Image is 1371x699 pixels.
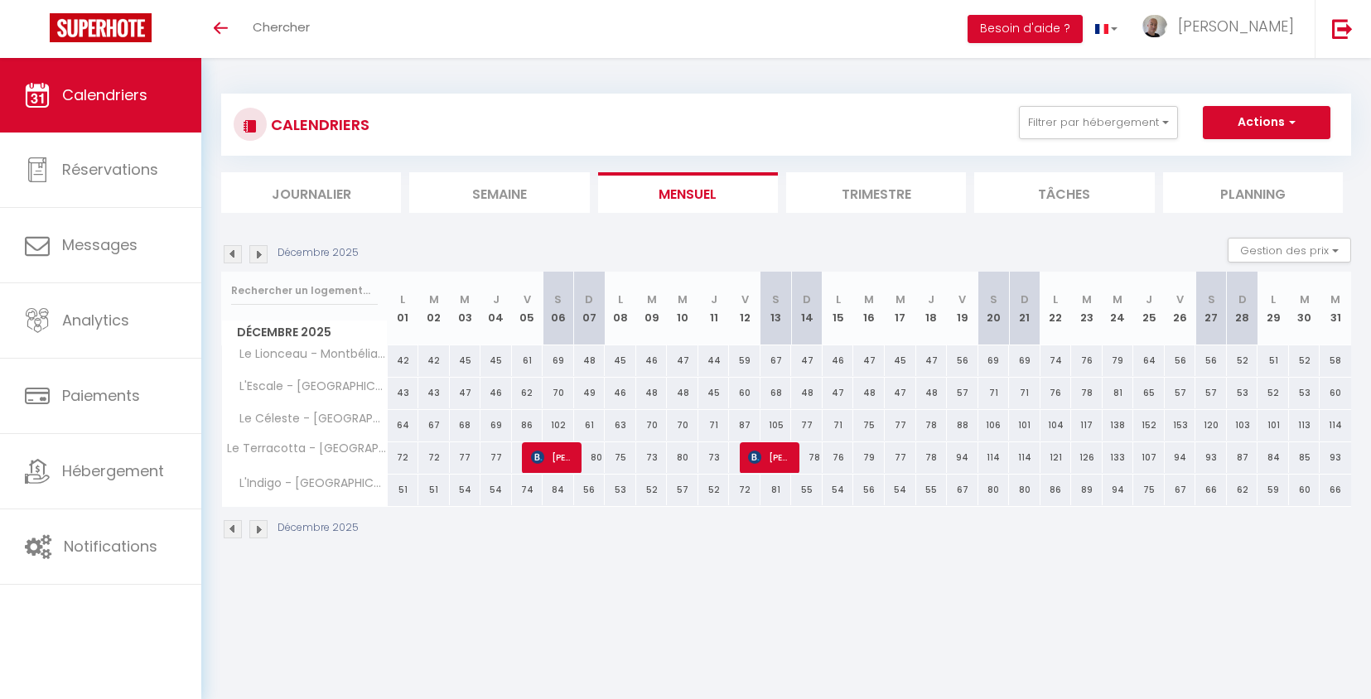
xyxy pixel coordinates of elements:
[853,272,885,345] th: 16
[231,276,378,306] input: Rechercher un logement...
[1176,292,1184,307] abbr: V
[1258,410,1289,441] div: 101
[1142,15,1167,37] img: ...
[512,475,543,505] div: 74
[450,475,481,505] div: 54
[1195,345,1227,376] div: 56
[450,378,481,408] div: 47
[224,410,390,428] span: Le Céleste - [GEOGRAPHIC_DATA]
[480,378,512,408] div: 46
[760,345,792,376] div: 67
[1227,442,1258,473] div: 87
[1289,475,1320,505] div: 60
[1009,378,1040,408] div: 71
[409,172,589,213] li: Semaine
[1133,475,1165,505] div: 75
[388,442,419,473] div: 72
[978,442,1010,473] div: 114
[1071,378,1103,408] div: 78
[512,272,543,345] th: 05
[554,292,562,307] abbr: S
[667,345,698,376] div: 47
[1332,18,1353,39] img: logout
[1165,475,1196,505] div: 67
[791,410,823,441] div: 77
[885,410,916,441] div: 77
[711,292,717,307] abbr: J
[895,292,905,307] abbr: M
[224,442,390,455] span: Le Terracotta - [GEOGRAPHIC_DATA]
[1133,378,1165,408] div: 65
[978,410,1010,441] div: 106
[50,13,152,42] img: Super Booking
[978,475,1010,505] div: 80
[1040,410,1072,441] div: 104
[928,292,934,307] abbr: J
[605,442,636,473] div: 75
[605,345,636,376] div: 45
[222,321,387,345] span: Décembre 2025
[1320,475,1351,505] div: 66
[698,378,730,408] div: 45
[388,272,419,345] th: 01
[947,442,978,473] div: 94
[460,292,470,307] abbr: M
[1320,345,1351,376] div: 58
[221,172,401,213] li: Journalier
[636,345,668,376] div: 46
[978,345,1010,376] div: 69
[574,442,606,473] div: 80
[974,172,1154,213] li: Tâches
[450,410,481,441] div: 68
[1330,292,1340,307] abbr: M
[760,475,792,505] div: 81
[574,475,606,505] div: 56
[1227,272,1258,345] th: 28
[400,292,405,307] abbr: L
[786,172,966,213] li: Trimestre
[636,442,668,473] div: 73
[947,345,978,376] div: 56
[1071,475,1103,505] div: 89
[267,106,369,143] h3: CALENDRIERS
[698,345,730,376] div: 44
[418,410,450,441] div: 67
[429,292,439,307] abbr: M
[916,442,948,473] div: 78
[698,442,730,473] div: 73
[667,378,698,408] div: 48
[667,272,698,345] th: 10
[605,475,636,505] div: 53
[224,475,390,493] span: L'Indigo - [GEOGRAPHIC_DATA]
[1113,292,1122,307] abbr: M
[1165,272,1196,345] th: 26
[1053,292,1058,307] abbr: L
[968,15,1083,43] button: Besoin d'aide ?
[1103,272,1134,345] th: 24
[916,272,948,345] th: 18
[1133,410,1165,441] div: 152
[885,345,916,376] div: 45
[947,272,978,345] th: 19
[62,84,147,105] span: Calendriers
[531,441,573,473] span: [PERSON_NAME]
[1021,292,1029,307] abbr: D
[1133,272,1165,345] th: 25
[1300,292,1310,307] abbr: M
[978,272,1010,345] th: 20
[729,378,760,408] div: 60
[1258,442,1289,473] div: 84
[1103,345,1134,376] div: 79
[1133,442,1165,473] div: 107
[1258,475,1289,505] div: 59
[598,172,778,213] li: Mensuel
[585,292,593,307] abbr: D
[978,378,1010,408] div: 71
[1258,272,1289,345] th: 29
[647,292,657,307] abbr: M
[1195,272,1227,345] th: 27
[1320,410,1351,441] div: 114
[823,410,854,441] div: 71
[1227,475,1258,505] div: 62
[418,442,450,473] div: 72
